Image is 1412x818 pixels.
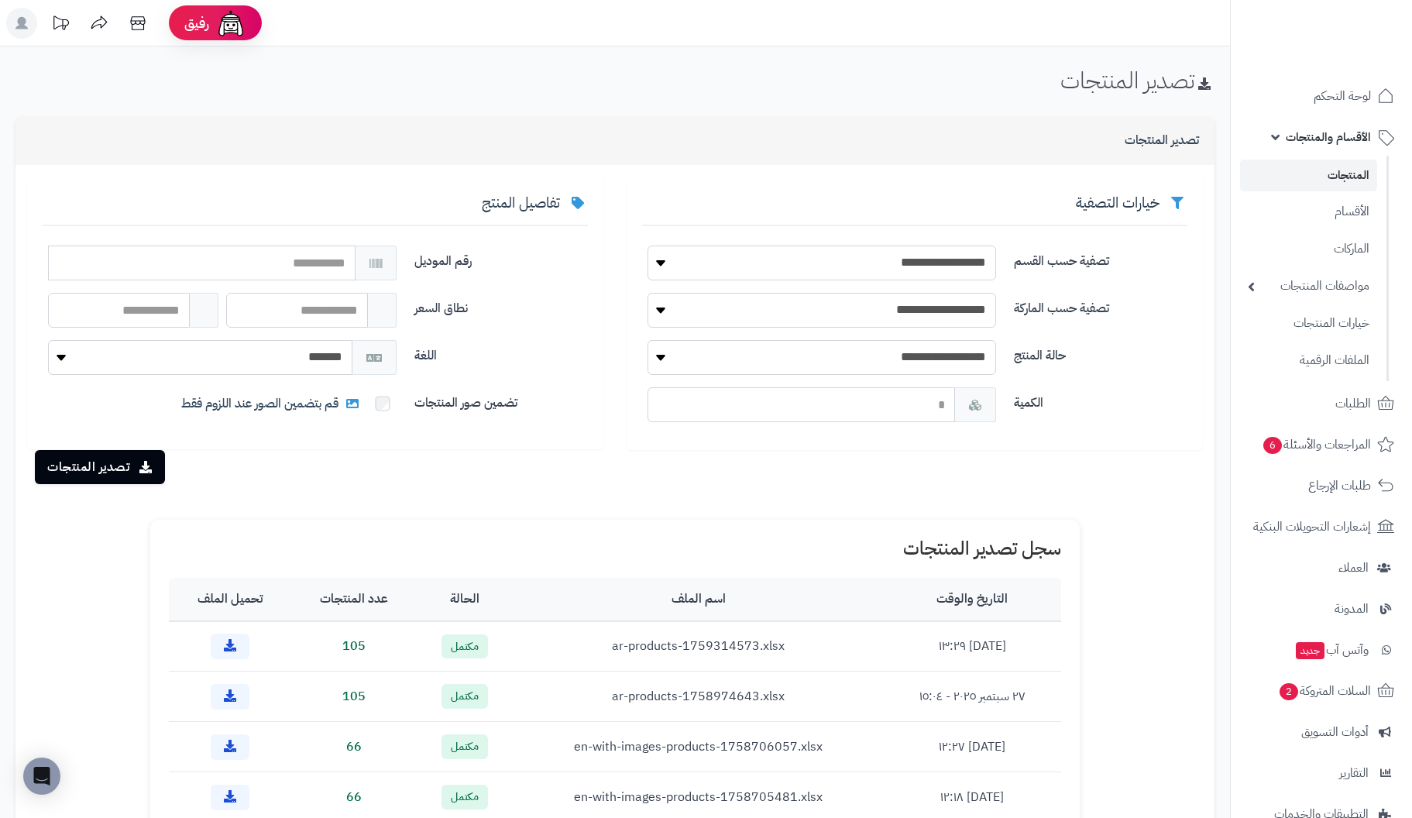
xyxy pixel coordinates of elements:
span: المراجعات والأسئلة [1262,434,1371,455]
span: أدوات التسويق [1301,721,1369,743]
span: قم بتضمين الصور عند اللزوم فقط [181,395,362,413]
h3: تصدير المنتجات [1125,134,1199,148]
label: نطاق السعر [408,293,594,318]
a: العملاء [1240,549,1403,586]
th: الحالة [417,578,514,621]
input: قم بتضمين الصور عند اللزوم فقط [375,397,390,411]
td: 105 [290,672,417,722]
label: الكمية [1008,387,1194,412]
a: الطلبات [1240,385,1403,422]
label: تضمين صور المنتجات [408,387,594,412]
a: التقارير [1240,754,1403,792]
span: الأقسام والمنتجات [1286,126,1371,148]
td: en-with-images-products-1758706057.xlsx [514,722,884,772]
span: العملاء [1338,557,1369,579]
a: إشعارات التحويلات البنكية [1240,508,1403,545]
td: [DATE] ١٣:٢٩ [884,621,1061,672]
label: حالة المنتج [1008,340,1194,365]
a: المراجعات والأسئلة6 [1240,426,1403,463]
a: الأقسام [1240,195,1377,229]
span: السلات المتروكة [1278,680,1371,702]
span: خيارات التصفية [1076,192,1159,213]
span: 6 [1263,436,1282,453]
td: ar-products-1758974643.xlsx [514,672,884,722]
img: ai-face.png [215,8,246,39]
span: لوحة التحكم [1314,85,1371,107]
div: Open Intercom Messenger [23,758,60,795]
button: تصدير المنتجات [35,450,165,484]
span: التقارير [1339,762,1369,784]
label: تصفية حسب القسم [1008,246,1194,270]
label: اللغة [408,340,594,365]
span: الطلبات [1335,393,1371,414]
span: إشعارات التحويلات البنكية [1253,516,1371,538]
a: أدوات التسويق [1240,713,1403,751]
a: وآتس آبجديد [1240,631,1403,668]
td: ar-products-1759314573.xlsx [514,621,884,672]
span: تفاصيل المنتج [482,192,560,213]
a: طلبات الإرجاع [1240,467,1403,504]
a: الماركات [1240,232,1377,266]
td: ٢٧ سبتمبر ٢٠٢٥ - ١٥:٠٤ [884,672,1061,722]
img: logo-2.png [1307,38,1397,70]
span: المدونة [1335,598,1369,620]
a: السلات المتروكة2 [1240,672,1403,710]
span: رفيق [184,14,209,33]
label: تصفية حسب الماركة [1008,293,1194,318]
th: تحميل الملف [169,578,290,621]
th: عدد المنتجات [290,578,417,621]
a: مواصفات المنتجات [1240,270,1377,303]
span: 2 [1280,682,1298,699]
h1: تصدير المنتجات [1060,67,1214,93]
td: 66 [290,722,417,772]
span: مكتمل [441,734,488,759]
span: جديد [1296,642,1324,659]
span: مكتمل [441,684,488,709]
a: المنتجات [1240,160,1377,191]
td: 105 [290,621,417,672]
span: مكتمل [441,634,488,659]
a: لوحة التحكم [1240,77,1403,115]
td: [DATE] ١٢:٢٧ [884,722,1061,772]
a: الملفات الرقمية [1240,344,1377,377]
th: اسم الملف [514,578,884,621]
a: تحديثات المنصة [41,8,80,43]
span: وآتس آب [1294,639,1369,661]
a: خيارات المنتجات [1240,307,1377,340]
label: رقم الموديل [408,246,594,270]
span: مكتمل [441,785,488,809]
th: التاريخ والوقت [884,578,1061,621]
h1: سجل تصدير المنتجات [169,538,1061,559]
span: طلبات الإرجاع [1308,475,1371,497]
a: المدونة [1240,590,1403,627]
